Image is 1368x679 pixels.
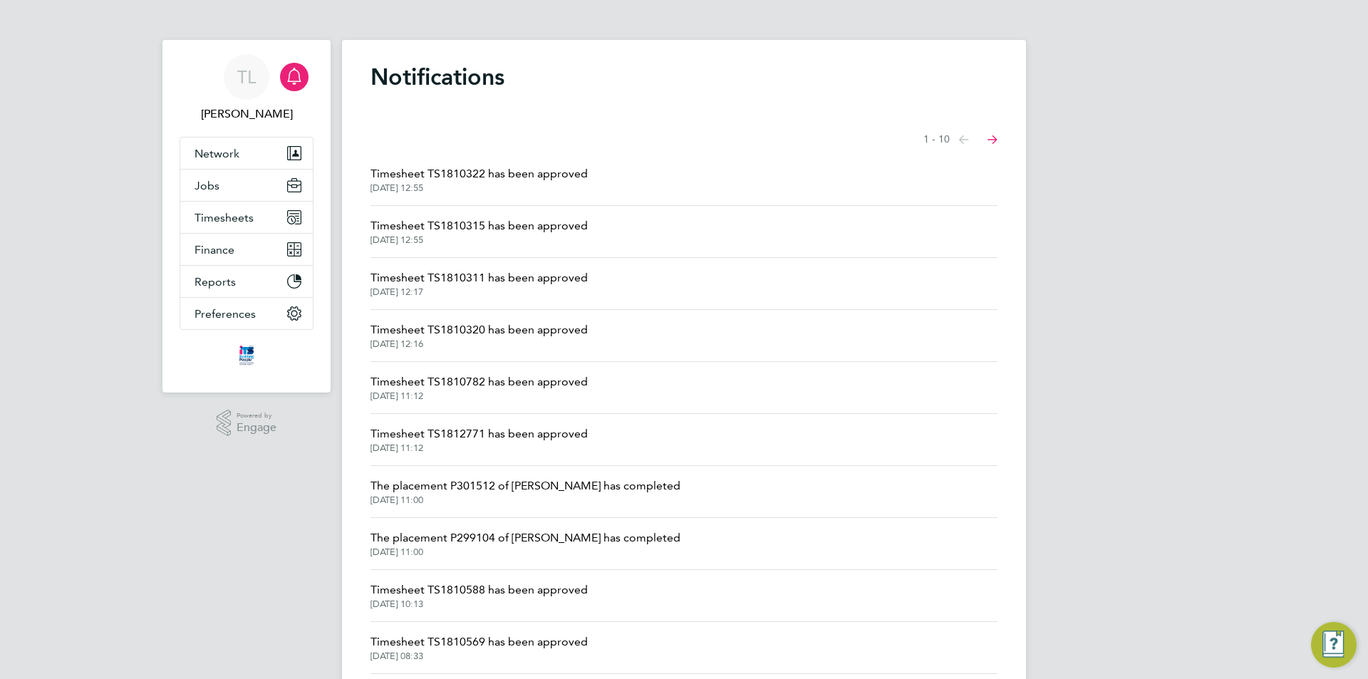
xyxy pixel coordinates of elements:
[370,477,680,506] a: The placement P301512 of [PERSON_NAME] has completed[DATE] 11:00
[370,338,588,350] span: [DATE] 12:16
[180,54,313,123] a: TL[PERSON_NAME]
[370,546,680,558] span: [DATE] 11:00
[370,529,680,546] span: The placement P299104 of [PERSON_NAME] has completed
[195,147,239,160] span: Network
[370,494,680,506] span: [DATE] 11:00
[370,321,588,338] span: Timesheet TS1810320 has been approved
[195,307,256,321] span: Preferences
[370,598,588,610] span: [DATE] 10:13
[370,165,588,182] span: Timesheet TS1810322 has been approved
[370,651,588,662] span: [DATE] 08:33
[180,202,313,233] button: Timesheets
[237,344,256,367] img: itsconstruction-logo-retina.png
[195,243,234,256] span: Finance
[180,138,313,169] button: Network
[370,390,588,402] span: [DATE] 11:12
[180,298,313,329] button: Preferences
[370,633,588,662] a: Timesheet TS1810569 has been approved[DATE] 08:33
[237,410,276,422] span: Powered by
[237,422,276,434] span: Engage
[180,105,313,123] span: Tim Lerwill
[370,217,588,234] span: Timesheet TS1810315 has been approved
[370,425,588,442] span: Timesheet TS1812771 has been approved
[180,170,313,201] button: Jobs
[1311,622,1357,668] button: Engage Resource Center
[370,425,588,454] a: Timesheet TS1812771 has been approved[DATE] 11:12
[195,211,254,224] span: Timesheets
[923,125,997,154] nav: Select page of notifications list
[162,40,331,393] nav: Main navigation
[370,373,588,402] a: Timesheet TS1810782 has been approved[DATE] 11:12
[370,165,588,194] a: Timesheet TS1810322 has been approved[DATE] 12:55
[237,68,256,86] span: TL
[180,234,313,265] button: Finance
[370,286,588,298] span: [DATE] 12:17
[180,344,313,367] a: Go to home page
[370,529,680,558] a: The placement P299104 of [PERSON_NAME] has completed[DATE] 11:00
[370,442,588,454] span: [DATE] 11:12
[180,266,313,297] button: Reports
[370,269,588,286] span: Timesheet TS1810311 has been approved
[370,581,588,610] a: Timesheet TS1810588 has been approved[DATE] 10:13
[370,477,680,494] span: The placement P301512 of [PERSON_NAME] has completed
[370,321,588,350] a: Timesheet TS1810320 has been approved[DATE] 12:16
[370,633,588,651] span: Timesheet TS1810569 has been approved
[370,234,588,246] span: [DATE] 12:55
[217,410,277,437] a: Powered byEngage
[923,133,950,147] span: 1 - 10
[370,217,588,246] a: Timesheet TS1810315 has been approved[DATE] 12:55
[195,275,236,289] span: Reports
[370,373,588,390] span: Timesheet TS1810782 has been approved
[370,63,997,91] h1: Notifications
[370,581,588,598] span: Timesheet TS1810588 has been approved
[195,179,219,192] span: Jobs
[370,182,588,194] span: [DATE] 12:55
[370,269,588,298] a: Timesheet TS1810311 has been approved[DATE] 12:17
